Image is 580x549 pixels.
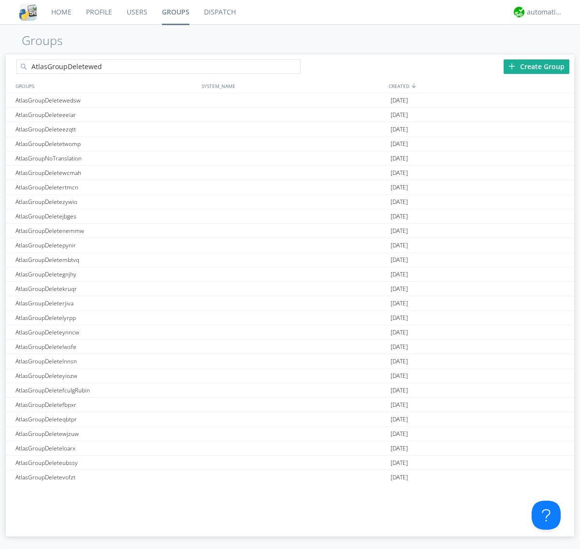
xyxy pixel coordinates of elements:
a: AtlasGroupDeletelyrpp[DATE] [6,311,574,325]
span: [DATE] [391,151,408,166]
input: Search groups [16,59,301,74]
a: AtlasGroupDeletewcmah[DATE] [6,166,574,180]
div: AtlasGroupDeletepynir [13,238,199,252]
div: SYSTEM_NAME [199,79,386,93]
a: AtlasGroupDeletembtvq[DATE] [6,253,574,267]
span: [DATE] [391,137,408,151]
div: AtlasGroupDeletegnjhy [13,267,199,281]
a: AtlasGroupDeletefbpxr[DATE] [6,398,574,412]
div: AtlasGroupDeleteezqtt [13,122,199,136]
span: [DATE] [391,195,408,209]
span: [DATE] [391,340,408,354]
span: [DATE] [391,122,408,137]
div: automation+atlas [527,7,563,17]
span: [DATE] [391,296,408,311]
a: AtlasGroupDeletejbges[DATE] [6,209,574,224]
div: AtlasGroupDeletejbges [13,209,199,223]
a: AtlasGroupDeletenemmw[DATE] [6,224,574,238]
a: AtlasGroupDeletepynir[DATE] [6,238,574,253]
a: AtlasGroupDeleteynncw[DATE] [6,325,574,340]
span: [DATE] [391,209,408,224]
a: AtlasGroupDeletewedsw[DATE] [6,93,574,108]
a: AtlasGroupDeletezywio[DATE] [6,195,574,209]
span: [DATE] [391,108,408,122]
a: AtlasGroupDeletefculgRubin[DATE] [6,383,574,398]
img: cddb5a64eb264b2086981ab96f4c1ba7 [19,3,37,21]
a: AtlasGroupDeleteyiozw[DATE] [6,369,574,383]
span: [DATE] [391,412,408,427]
div: CREATED [386,79,574,93]
span: [DATE] [391,456,408,470]
div: AtlasGroupDeletevofzt [13,470,199,484]
a: AtlasGroupDeletekruqr[DATE] [6,282,574,296]
span: [DATE] [391,325,408,340]
span: [DATE] [391,354,408,369]
div: AtlasGroupDeleteubssy [13,456,199,470]
div: AtlasGroupDeletefbpxr [13,398,199,412]
span: [DATE] [391,383,408,398]
div: AtlasGroupDeletewedsw [13,93,199,107]
a: AtlasGroupDeletewjzuw[DATE] [6,427,574,441]
a: AtlasGroupDeleterjiva[DATE] [6,296,574,311]
span: [DATE] [391,166,408,180]
a: AtlasGroupDeleteubssy[DATE] [6,456,574,470]
a: AtlasGroupDeletelnnsn[DATE] [6,354,574,369]
div: AtlasGroupDeletenemmw [13,224,199,238]
div: AtlasGroupDeleteyiozw [13,369,199,383]
div: AtlasGroupDeletelyrpp [13,311,199,325]
span: [DATE] [391,470,408,485]
div: AtlasGroupDeletelwsfe [13,340,199,354]
div: AtlasGroupDeleteeeiar [13,108,199,122]
a: AtlasGroupNoTranslation[DATE] [6,151,574,166]
div: AtlasGroupDeletezywio [13,195,199,209]
a: AtlasGroupDeleteloarx[DATE] [6,441,574,456]
div: AtlasGroupDeletewcmah [13,166,199,180]
img: plus.svg [508,63,515,70]
div: AtlasGroupDeletelnnsn [13,354,199,368]
span: [DATE] [391,441,408,456]
span: [DATE] [391,311,408,325]
div: AtlasGroupNoTranslation [13,151,199,165]
span: [DATE] [391,238,408,253]
div: AtlasGroupDeleteqbtpr [13,412,199,426]
a: AtlasGroupDeletevofzt[DATE] [6,470,574,485]
div: AtlasGroupDeleteloarx [13,441,199,455]
div: Create Group [504,59,569,74]
span: [DATE] [391,427,408,441]
a: AtlasGroupDeleteezqtt[DATE] [6,122,574,137]
div: AtlasGroupDeletekruqr [13,282,199,296]
div: AtlasGroupDeletertmcn [13,180,199,194]
div: AtlasGroupDeleteynncw [13,325,199,339]
a: AtlasGroupDeletertmcn[DATE] [6,180,574,195]
div: AtlasGroupDeletembtvq [13,253,199,267]
span: [DATE] [391,180,408,195]
div: AtlasGroupDeletetwomp [13,137,199,151]
span: [DATE] [391,93,408,108]
a: AtlasGroupDeletegnjhy[DATE] [6,267,574,282]
span: [DATE] [391,253,408,267]
div: AtlasGroupDeletewjzuw [13,427,199,441]
span: [DATE] [391,282,408,296]
div: AtlasGroupDeletefculgRubin [13,383,199,397]
a: AtlasGroupDeletetwomp[DATE] [6,137,574,151]
a: AtlasGroupDeleteqbtpr[DATE] [6,412,574,427]
iframe: Toggle Customer Support [532,501,561,530]
span: [DATE] [391,369,408,383]
span: [DATE] [391,224,408,238]
span: [DATE] [391,267,408,282]
a: AtlasGroupDeleteeeiar[DATE] [6,108,574,122]
div: GROUPS [13,79,197,93]
img: d2d01cd9b4174d08988066c6d424eccd [514,7,524,17]
span: [DATE] [391,398,408,412]
a: AtlasGroupDeletelwsfe[DATE] [6,340,574,354]
div: AtlasGroupDeleterjiva [13,296,199,310]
